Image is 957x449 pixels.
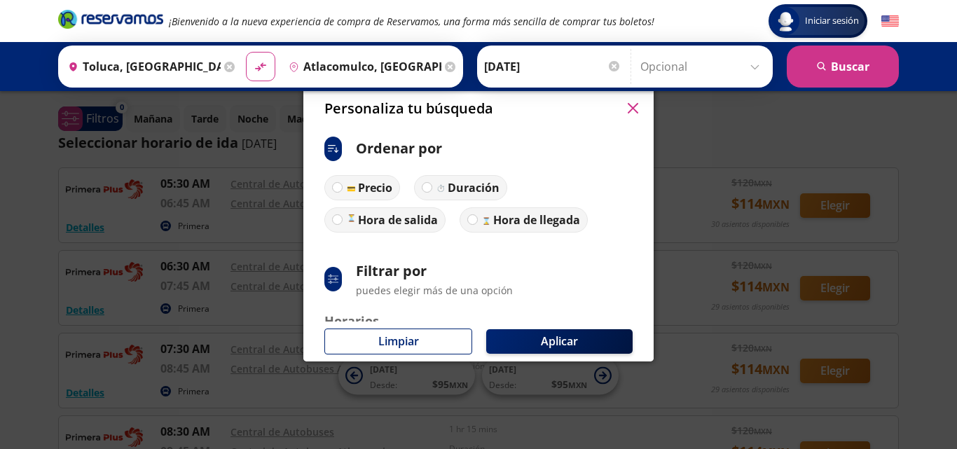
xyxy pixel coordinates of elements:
[356,261,513,282] p: Filtrar por
[448,179,500,196] p: Duración
[881,13,899,30] button: English
[283,49,441,84] input: Buscar Destino
[799,14,865,28] span: Iniciar sesión
[324,329,472,354] button: Limpiar
[358,212,438,228] p: Hora de salida
[493,212,580,228] p: Hora de llegada
[324,312,633,331] p: Horarios
[787,46,899,88] button: Buscar
[58,8,163,29] i: Brand Logo
[356,138,442,159] p: Ordenar por
[58,8,163,34] a: Brand Logo
[358,179,392,196] p: Precio
[640,49,766,84] input: Opcional
[324,98,493,119] p: Personaliza tu búsqueda
[486,329,633,354] button: Aplicar
[484,49,621,84] input: Elegir Fecha
[169,15,654,28] em: ¡Bienvenido a la nueva experiencia de compra de Reservamos, una forma más sencilla de comprar tus...
[356,283,513,298] p: puedes elegir más de una opción
[62,49,221,84] input: Buscar Origen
